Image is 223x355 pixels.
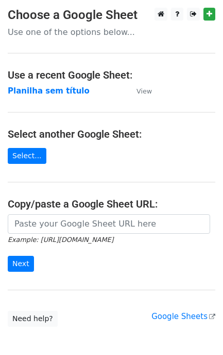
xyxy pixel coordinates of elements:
[8,8,215,23] h3: Choose a Google Sheet
[8,311,58,327] a: Need help?
[126,86,152,96] a: View
[8,236,113,244] small: Example: [URL][DOMAIN_NAME]
[8,148,46,164] a: Select...
[151,312,215,321] a: Google Sheets
[8,128,215,140] h4: Select another Google Sheet:
[8,69,215,81] h4: Use a recent Google Sheet:
[171,306,223,355] iframe: Chat Widget
[8,214,210,234] input: Paste your Google Sheet URL here
[8,256,34,272] input: Next
[8,27,215,38] p: Use one of the options below...
[8,86,90,96] a: Planilha sem título
[8,198,215,210] h4: Copy/paste a Google Sheet URL:
[136,87,152,95] small: View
